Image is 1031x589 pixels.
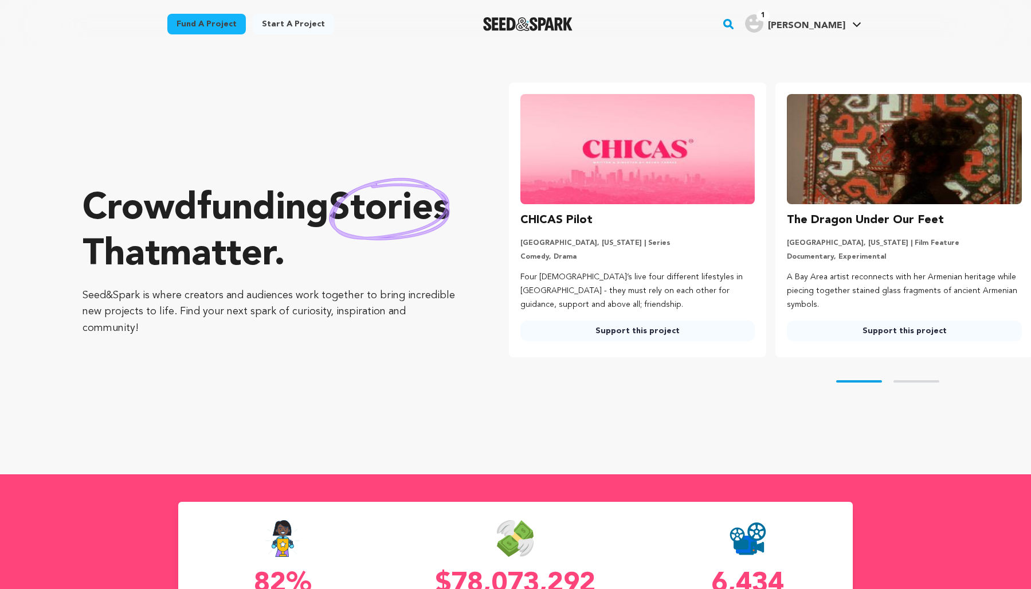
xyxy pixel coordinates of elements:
[520,94,755,204] img: CHICAS Pilot image
[787,271,1022,311] p: A Bay Area artist reconnects with her Armenian heritage while piecing together stained glass frag...
[730,520,766,557] img: Seed&Spark Projects Created Icon
[160,237,274,274] span: matter
[520,271,755,311] p: Four [DEMOGRAPHIC_DATA]’s live four different lifestyles in [GEOGRAPHIC_DATA] - they must rely on...
[787,94,1022,204] img: The Dragon Under Our Feet image
[520,239,755,248] p: [GEOGRAPHIC_DATA], [US_STATE] | Series
[745,14,845,33] div: Clifton J.'s Profile
[83,287,463,337] p: Seed&Spark is where creators and audiences work together to bring incredible new projects to life...
[520,211,593,229] h3: CHICAS Pilot
[743,12,864,33] a: Clifton J.'s Profile
[83,186,463,278] p: Crowdfunding that .
[329,178,450,240] img: hand sketched image
[520,252,755,262] p: Comedy, Drama
[497,520,534,557] img: Seed&Spark Money Raised Icon
[787,211,944,229] h3: The Dragon Under Our Feet
[265,520,300,557] img: Seed&Spark Success Rate Icon
[787,321,1022,341] a: Support this project
[483,17,573,31] img: Seed&Spark Logo Dark Mode
[520,321,755,341] a: Support this project
[768,21,845,30] span: [PERSON_NAME]
[756,10,770,21] span: 1
[253,14,334,34] a: Start a project
[745,14,763,33] img: user.png
[787,239,1022,248] p: [GEOGRAPHIC_DATA], [US_STATE] | Film Feature
[483,17,573,31] a: Seed&Spark Homepage
[743,12,864,36] span: Clifton J.'s Profile
[787,252,1022,262] p: Documentary, Experimental
[167,14,246,34] a: Fund a project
